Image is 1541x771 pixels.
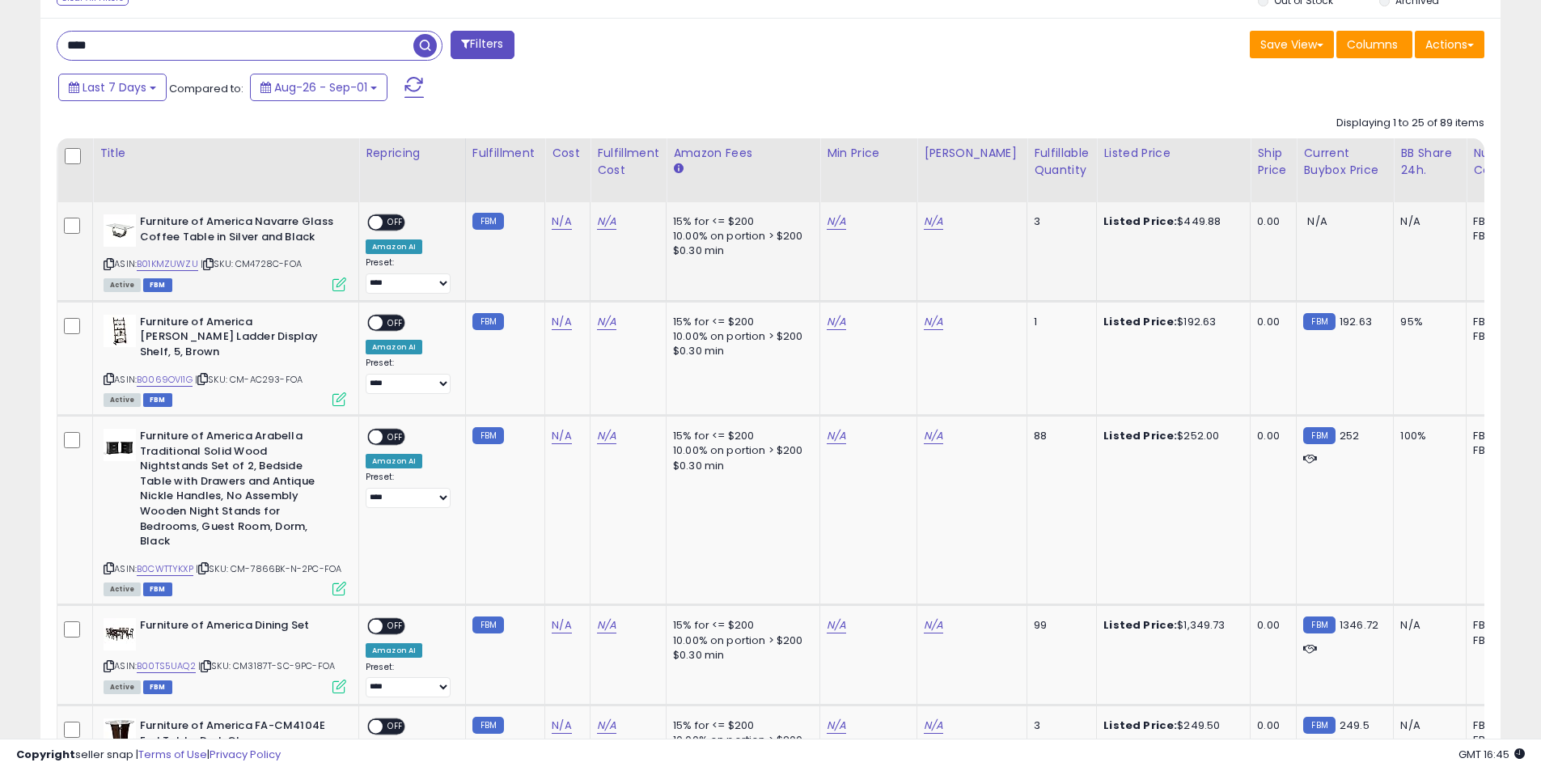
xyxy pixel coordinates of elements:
[1473,315,1526,329] div: FBA: 0
[383,720,409,734] span: OFF
[198,659,335,672] span: | SKU: CM3187T-SC-9PC-FOA
[143,278,172,292] span: FBM
[472,616,504,633] small: FBM
[1103,429,1238,443] div: $252.00
[1336,31,1412,58] button: Columns
[366,239,422,254] div: Amazon AI
[143,582,172,596] span: FBM
[673,443,807,458] div: 10.00% on portion > $200
[827,214,846,230] a: N/A
[1473,145,1532,179] div: Num of Comp.
[1340,428,1359,443] span: 252
[472,313,504,330] small: FBM
[1257,315,1284,329] div: 0.00
[1103,428,1177,443] b: Listed Price:
[924,314,943,330] a: N/A
[1473,329,1526,344] div: FBM: 2
[274,79,367,95] span: Aug-26 - Sep-01
[143,680,172,694] span: FBM
[16,748,281,763] div: seller snap | |
[673,429,807,443] div: 15% for <= $200
[827,718,846,734] a: N/A
[383,316,409,329] span: OFF
[1103,315,1238,329] div: $192.63
[1103,214,1177,229] b: Listed Price:
[827,617,846,633] a: N/A
[1303,717,1335,734] small: FBM
[366,340,422,354] div: Amazon AI
[673,229,807,244] div: 10.00% on portion > $200
[827,428,846,444] a: N/A
[210,747,281,762] a: Privacy Policy
[597,314,616,330] a: N/A
[1400,618,1454,633] div: N/A
[104,214,136,247] img: 31gTpfhvIhL._SL40_.jpg
[1103,718,1238,733] div: $249.50
[924,428,943,444] a: N/A
[1103,718,1177,733] b: Listed Price:
[104,618,346,692] div: ASIN:
[1034,315,1084,329] div: 1
[472,213,504,230] small: FBM
[552,214,571,230] a: N/A
[1103,618,1238,633] div: $1,349.73
[58,74,167,101] button: Last 7 Days
[140,429,337,553] b: Furniture of America Arabella Traditional Solid Wood Nightstands Set of 2, Bedside Table with Dra...
[673,618,807,633] div: 15% for <= $200
[673,315,807,329] div: 15% for <= $200
[673,718,807,733] div: 15% for <= $200
[1340,718,1370,733] span: 249.5
[597,428,616,444] a: N/A
[1473,718,1526,733] div: FBA: 0
[1473,618,1526,633] div: FBA: 0
[1103,214,1238,229] div: $449.88
[1340,314,1372,329] span: 192.63
[137,562,193,576] a: B0CWTTYKXP
[552,314,571,330] a: N/A
[1257,145,1289,179] div: Ship Price
[1400,315,1454,329] div: 95%
[1473,214,1526,229] div: FBA: n/a
[673,214,807,229] div: 15% for <= $200
[104,618,136,650] img: 31YuAQOFk9L._SL40_.jpg
[597,617,616,633] a: N/A
[104,278,141,292] span: All listings currently available for purchase on Amazon
[104,582,141,596] span: All listings currently available for purchase on Amazon
[1303,145,1386,179] div: Current Buybox Price
[1400,718,1454,733] div: N/A
[366,145,459,162] div: Repricing
[104,429,136,461] img: 3193gFdHsqL._SL40_.jpg
[1034,618,1084,633] div: 99
[1400,429,1454,443] div: 100%
[1336,116,1484,131] div: Displaying 1 to 25 of 89 items
[1103,145,1243,162] div: Listed Price
[1473,633,1526,648] div: FBM: 4
[1415,31,1484,58] button: Actions
[597,214,616,230] a: N/A
[104,393,141,407] span: All listings currently available for purchase on Amazon
[1473,429,1526,443] div: FBA: 0
[383,216,409,230] span: OFF
[366,257,453,294] div: Preset:
[673,648,807,663] div: $0.30 min
[597,718,616,734] a: N/A
[673,633,807,648] div: 10.00% on portion > $200
[1034,429,1084,443] div: 88
[383,430,409,444] span: OFF
[924,214,943,230] a: N/A
[924,718,943,734] a: N/A
[201,257,302,270] span: | SKU: CM4728C-FOA
[1458,747,1525,762] span: 2025-09-9 16:45 GMT
[104,214,346,290] div: ASIN:
[195,373,303,386] span: | SKU: CM-AC293-FOA
[1303,616,1335,633] small: FBM
[99,145,352,162] div: Title
[472,145,538,162] div: Fulfillment
[140,315,337,364] b: Furniture of America [PERSON_NAME] Ladder Display Shelf, 5, Brown
[552,718,571,734] a: N/A
[924,145,1020,162] div: [PERSON_NAME]
[366,358,453,394] div: Preset:
[169,81,243,96] span: Compared to:
[137,257,198,271] a: B01KMZUWZU
[597,145,659,179] div: Fulfillment Cost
